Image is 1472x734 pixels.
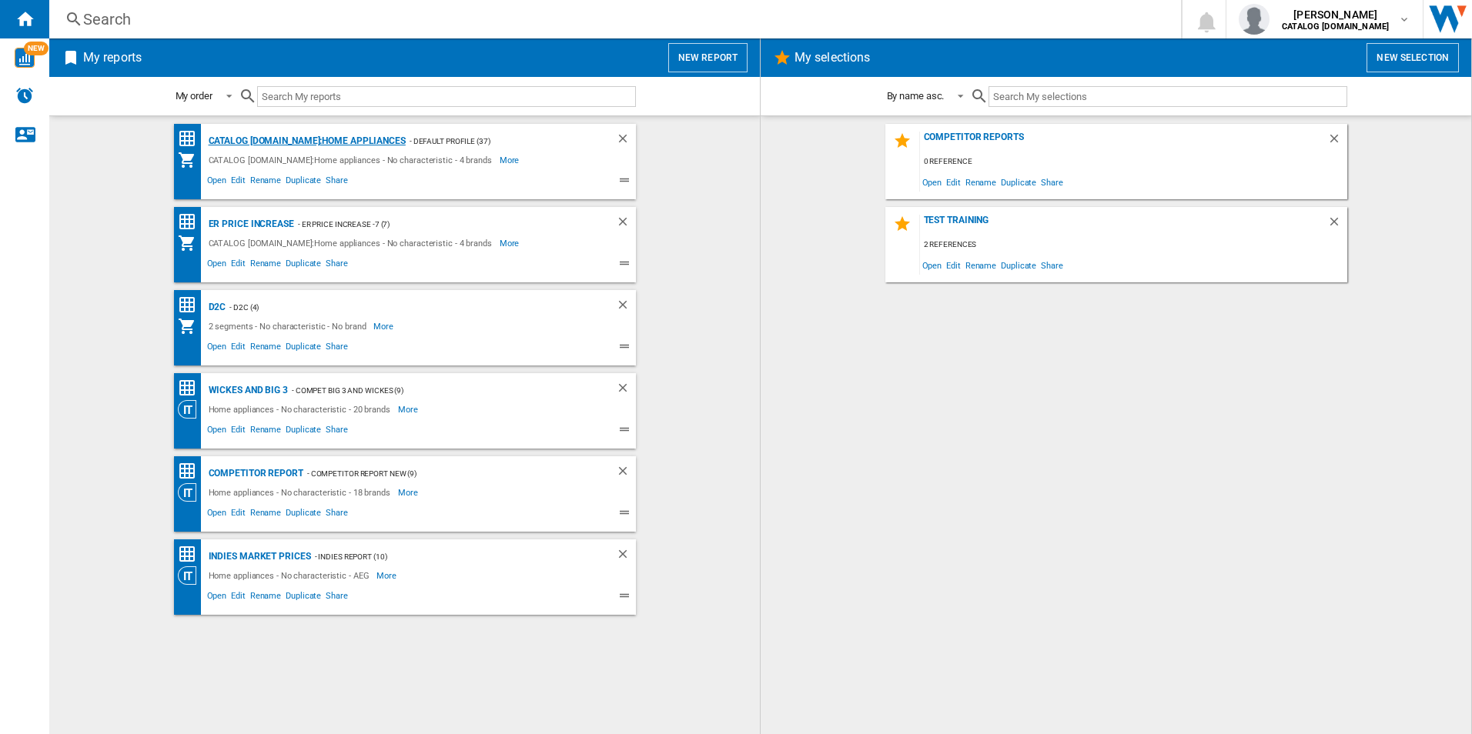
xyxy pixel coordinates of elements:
[1239,4,1270,35] img: profile.jpg
[944,255,963,275] span: Edit
[80,43,145,72] h2: My reports
[283,256,323,275] span: Duplicate
[1367,43,1459,72] button: New selection
[205,173,229,192] span: Open
[887,90,945,102] div: By name asc.
[205,298,226,317] div: D2C
[1282,22,1389,32] b: CATALOG [DOMAIN_NAME]
[229,339,248,358] span: Edit
[294,215,585,234] div: - ER Price Increase -7 (7)
[1282,7,1389,22] span: [PERSON_NAME]
[83,8,1141,30] div: Search
[920,132,1327,152] div: Competitor reports
[323,422,350,441] span: Share
[616,464,636,483] div: Delete
[229,505,248,524] span: Edit
[920,235,1347,255] div: 2 references
[373,317,396,335] span: More
[989,86,1347,107] input: Search My selections
[1039,255,1066,275] span: Share
[178,545,205,564] div: Price Matrix
[205,547,311,566] div: Indies Market Prices
[226,298,584,317] div: - D2C (4)
[999,172,1039,192] span: Duplicate
[205,234,500,252] div: CATALOG [DOMAIN_NAME]:Home appliances - No characteristic - 4 brands
[283,589,323,607] span: Duplicate
[205,151,500,169] div: CATALOG [DOMAIN_NAME]:Home appliances - No characteristic - 4 brands
[205,566,377,585] div: Home appliances - No characteristic - AEG
[15,86,34,105] img: alerts-logo.svg
[178,462,205,481] div: Price Matrix
[944,172,963,192] span: Edit
[303,464,585,483] div: - Competitor Report New (9)
[398,483,420,502] span: More
[963,255,999,275] span: Rename
[176,90,212,102] div: My order
[1327,215,1347,235] div: Delete
[205,589,229,607] span: Open
[791,43,873,72] h2: My selections
[323,173,350,192] span: Share
[15,48,35,68] img: wise-card.svg
[616,381,636,400] div: Delete
[205,422,229,441] span: Open
[500,234,522,252] span: More
[999,255,1039,275] span: Duplicate
[205,339,229,358] span: Open
[288,381,585,400] div: - COMPET BIG 3 AND WICKES (9)
[178,129,205,148] div: Price Matrix
[205,464,303,483] div: Competitor report
[323,339,350,358] span: Share
[323,589,350,607] span: Share
[205,381,288,400] div: Wickes and Big 3
[283,422,323,441] span: Duplicate
[205,400,398,419] div: Home appliances - No characteristic - 20 brands
[668,43,748,72] button: New report
[229,422,248,441] span: Edit
[616,132,636,151] div: Delete
[178,295,205,315] div: Price Matrix
[248,589,283,607] span: Rename
[178,566,205,585] div: Category View
[205,256,229,275] span: Open
[178,212,205,232] div: Price Matrix
[229,589,248,607] span: Edit
[205,215,294,234] div: ER Price Increase
[963,172,999,192] span: Rename
[283,505,323,524] span: Duplicate
[920,215,1327,235] div: Test training
[178,234,205,252] div: My Assortment
[229,173,248,192] span: Edit
[205,483,398,502] div: Home appliances - No characteristic - 18 brands
[248,256,283,275] span: Rename
[406,132,585,151] div: - Default profile (37)
[500,151,522,169] span: More
[616,298,636,317] div: Delete
[376,566,399,585] span: More
[248,339,283,358] span: Rename
[1327,132,1347,152] div: Delete
[178,400,205,419] div: Category View
[257,86,636,107] input: Search My reports
[323,256,350,275] span: Share
[248,505,283,524] span: Rename
[205,505,229,524] span: Open
[616,215,636,234] div: Delete
[229,256,248,275] span: Edit
[311,547,585,566] div: - Indies Report (10)
[178,379,205,398] div: Price Matrix
[205,317,374,335] div: 2 segments - No characteristic - No brand
[283,339,323,358] span: Duplicate
[248,173,283,192] span: Rename
[920,152,1347,172] div: 0 reference
[178,317,205,335] div: My Assortment
[205,132,406,151] div: CATALOG [DOMAIN_NAME]:Home appliances
[1039,172,1066,192] span: Share
[920,255,945,275] span: Open
[24,42,49,55] span: NEW
[398,400,420,419] span: More
[178,151,205,169] div: My Assortment
[283,173,323,192] span: Duplicate
[920,172,945,192] span: Open
[178,483,205,502] div: Category View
